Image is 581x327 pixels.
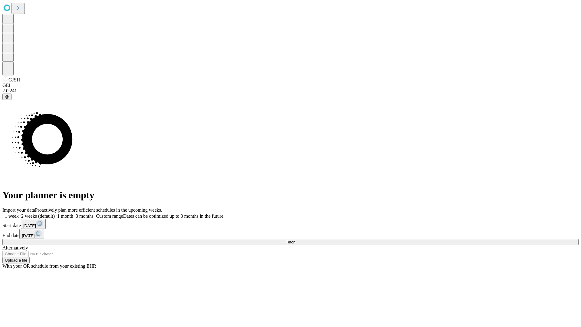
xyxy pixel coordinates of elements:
span: Import your data [2,207,35,213]
span: 1 month [57,213,73,219]
span: Dates can be optimized up to 3 months in the future. [123,213,225,219]
span: [DATE] [23,223,36,228]
span: 2 weeks (default) [21,213,55,219]
span: Custom range [96,213,123,219]
span: Fetch [285,240,295,244]
span: GJSH [8,77,20,82]
button: Upload a file [2,257,30,263]
div: End date [2,229,579,239]
button: [DATE] [19,229,44,239]
span: [DATE] [22,233,34,238]
span: 3 months [76,213,94,219]
button: Fetch [2,239,579,245]
div: GEI [2,83,579,88]
span: Proactively plan more efficient schedules in the upcoming weeks. [35,207,162,213]
button: @ [2,94,11,100]
button: [DATE] [21,219,46,229]
h1: Your planner is empty [2,190,579,201]
span: 1 week [5,213,19,219]
span: Alternatively [2,245,28,250]
div: Start date [2,219,579,229]
span: With your OR schedule from your existing EHR [2,263,96,269]
div: 2.0.241 [2,88,579,94]
span: @ [5,94,9,99]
